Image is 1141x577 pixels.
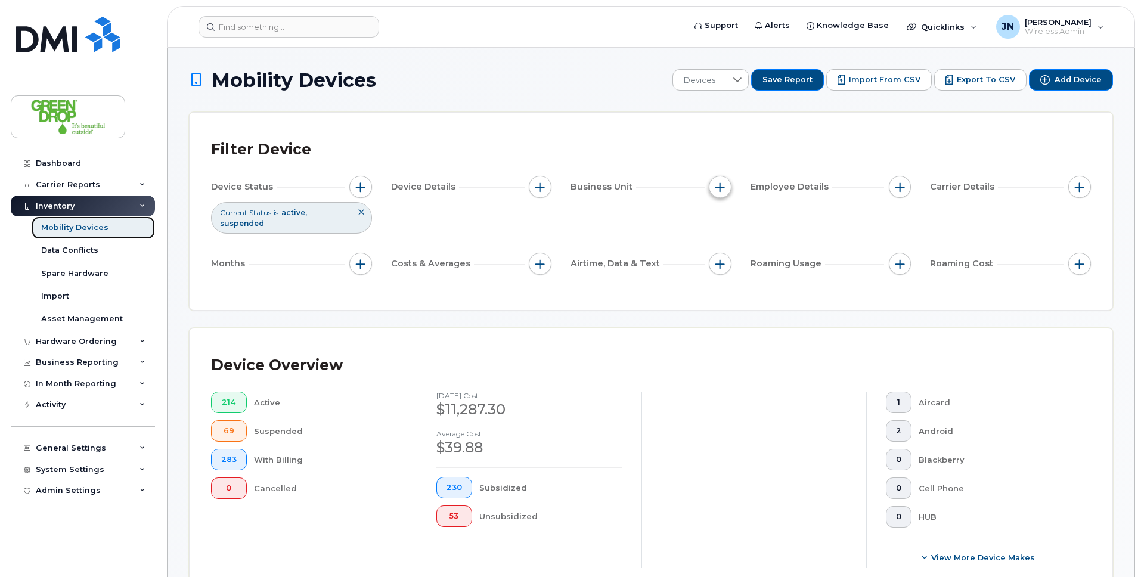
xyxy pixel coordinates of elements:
span: Roaming Usage [751,258,825,270]
div: Suspended [254,420,398,442]
span: Import from CSV [849,75,920,85]
button: 0 [886,477,911,499]
div: Filter Device [211,134,311,165]
button: 0 [886,506,911,528]
span: 283 [221,455,237,464]
span: is [274,207,278,218]
div: Device Overview [211,350,343,381]
span: suspended [220,219,264,228]
button: 0 [886,449,911,470]
span: 53 [447,511,462,521]
button: 214 [211,392,247,413]
span: Devices [673,70,726,91]
button: 230 [436,477,472,498]
div: Cancelled [254,477,398,499]
button: 53 [436,505,472,527]
span: Airtime, Data & Text [570,258,663,270]
div: Cell Phone [919,477,1072,499]
div: With Billing [254,449,398,470]
div: Blackberry [919,449,1072,470]
button: Save Report [751,69,824,91]
button: 2 [886,420,911,442]
span: Device Details [391,181,459,193]
span: 1 [896,398,901,407]
div: Unsubsidized [479,505,623,527]
div: Aircard [919,392,1072,413]
button: View More Device Makes [886,547,1072,568]
div: $39.88 [436,438,622,458]
button: Import from CSV [826,69,932,91]
span: Mobility Devices [212,70,376,91]
span: 69 [221,426,237,436]
span: Export to CSV [957,75,1015,85]
span: Add Device [1055,75,1102,85]
span: 0 [896,512,901,522]
div: Active [254,392,398,413]
span: Business Unit [570,181,636,193]
span: 214 [221,398,237,407]
span: 0 [896,455,901,464]
h4: [DATE] cost [436,392,622,399]
span: Device Status [211,181,277,193]
button: 1 [886,392,911,413]
h4: Average cost [436,430,622,438]
span: 0 [221,483,237,493]
span: Employee Details [751,181,832,193]
span: Carrier Details [930,181,998,193]
span: 230 [447,483,462,492]
div: Android [919,420,1072,442]
button: Export to CSV [934,69,1027,91]
button: 69 [211,420,247,442]
span: 0 [896,483,901,493]
span: Save Report [762,75,813,85]
button: 0 [211,477,247,499]
span: Current Status [220,207,271,218]
div: Subsidized [479,477,623,498]
button: 283 [211,449,247,470]
span: Costs & Averages [391,258,474,270]
span: active [281,208,307,217]
div: $11,287.30 [436,399,622,420]
span: Months [211,258,249,270]
span: View More Device Makes [931,552,1035,563]
button: Add Device [1029,69,1113,91]
div: HUB [919,506,1072,528]
span: Roaming Cost [930,258,997,270]
span: 2 [896,426,901,436]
